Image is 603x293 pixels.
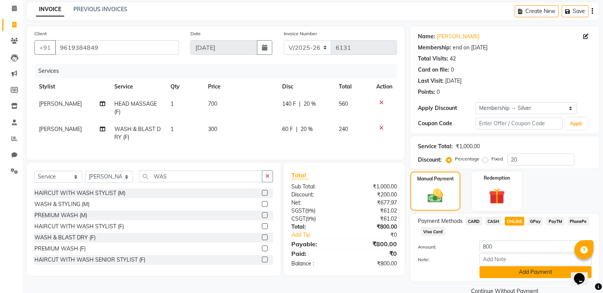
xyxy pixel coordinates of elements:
th: Service [110,78,166,95]
span: Visa Card [421,227,445,236]
div: Service Total: [418,142,453,151]
div: WASH & BLAST DRY (F) [34,234,96,242]
span: 700 [208,100,217,107]
a: INVOICE [36,3,64,16]
a: [PERSON_NAME] [437,33,479,41]
span: CSGT [291,215,306,222]
label: Date [190,30,201,37]
span: [PERSON_NAME] [39,126,82,133]
img: _cash.svg [423,187,448,205]
div: ₹800.00 [344,223,403,231]
input: Amount [479,241,592,252]
div: Balance : [286,260,344,268]
span: | [299,100,301,108]
input: Add Note [479,254,592,265]
a: PREVIOUS INVOICES [73,6,127,13]
div: 0 [451,66,454,74]
button: +91 [34,40,56,55]
input: Search or Scan [139,170,262,182]
div: 0 [437,88,440,96]
div: ₹1,000.00 [456,142,480,151]
div: ₹677.97 [344,199,403,207]
button: Save [562,5,588,17]
div: ₹61.02 [344,215,403,223]
span: CARD [466,217,482,226]
label: Percentage [455,156,479,162]
input: Search by Name/Mobile/Email/Code [55,40,179,55]
th: Price [203,78,278,95]
span: ONLINE [505,217,525,226]
div: ( ) [286,207,344,215]
th: Action [372,78,397,95]
div: WASH & STYLING (M) [34,200,89,208]
div: 42 [450,55,456,63]
div: Apply Discount [418,104,476,112]
th: Stylist [34,78,110,95]
button: Create New [515,5,559,17]
div: PREMIUM WASH (F) [34,245,86,253]
iframe: chat widget [571,262,595,285]
div: Discount: [286,191,344,199]
div: HAIRCUT WITH WASH STYLIST (M) [34,189,125,197]
div: PREMIUM WASH (M) [34,211,87,219]
span: PhonePe [567,217,589,226]
label: Client [34,30,47,37]
div: [DATE] [445,77,462,85]
button: Add Payment [479,266,592,278]
div: Membership: [418,44,451,52]
span: 300 [208,126,217,133]
label: Note: [412,256,474,263]
div: Total: [286,223,344,231]
input: Enter Offer / Coupon Code [476,118,562,129]
img: _gift.svg [484,186,510,206]
div: ₹800.00 [344,239,403,249]
span: [PERSON_NAME] [39,100,82,107]
th: Qty [166,78,203,95]
div: Sub Total: [286,183,344,191]
div: ₹200.00 [344,191,403,199]
label: Redemption [484,175,510,182]
label: Fixed [491,156,503,162]
div: Name: [418,33,435,41]
div: HAIRCUT WITH WASH STYLIST (F) [34,223,124,231]
div: Points: [418,88,435,96]
div: end on [DATE] [453,44,488,52]
span: GPay [527,217,543,226]
a: Add Tip [286,231,354,239]
th: Total [334,78,372,95]
span: 560 [339,100,348,107]
span: | [296,125,297,133]
span: WASH & BLAST DRY (F) [114,126,161,141]
label: Manual Payment [417,175,454,182]
span: 9% [307,216,314,222]
div: Total Visits: [418,55,448,63]
div: Services [35,64,403,78]
div: Coupon Code [418,119,476,128]
div: ₹1,000.00 [344,183,403,191]
span: 1 [171,100,174,107]
span: Total [291,171,309,179]
span: 240 [339,126,348,133]
div: HAIRCUT WITH WASH SENIOR STYLIST (F) [34,256,145,264]
div: ₹0 [354,231,403,239]
span: Payment Methods [418,217,463,225]
span: 9% [307,208,314,214]
div: ( ) [286,215,344,223]
span: 140 F [282,100,296,108]
th: Disc [278,78,334,95]
label: Invoice Number [284,30,317,37]
div: Payable: [286,239,344,249]
div: Discount: [418,156,442,164]
div: ₹61.02 [344,207,403,215]
span: HEAD MASSAGE (F) [114,100,157,115]
div: ₹0 [344,249,403,258]
span: 60 F [282,125,293,133]
label: Amount: [412,244,474,250]
span: CASH [485,217,502,226]
button: Apply [566,118,587,129]
div: Paid: [286,249,344,258]
span: 1 [171,126,174,133]
div: Last Visit: [418,77,444,85]
div: Net: [286,199,344,207]
div: Card on file: [418,66,449,74]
